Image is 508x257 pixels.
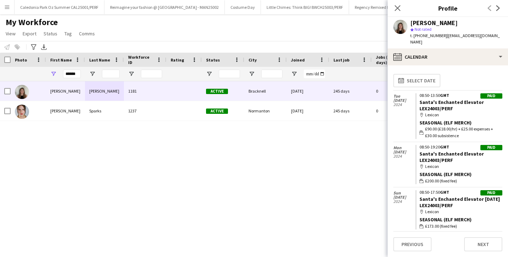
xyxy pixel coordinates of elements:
[393,146,415,150] span: Mon
[419,112,502,118] div: Lexicon
[304,70,325,78] input: Joined Filter Input
[410,20,458,26] div: [PERSON_NAME]
[419,209,502,215] div: Lexicon
[124,101,166,121] div: 1237
[249,71,255,77] button: Open Filter Menu
[128,54,154,65] span: Workforce ID
[104,0,225,14] button: Reimagine your fashion @ [GEOGRAPHIC_DATA] - MAN25002
[219,70,240,78] input: Status Filter Input
[329,81,372,101] div: 245 days
[15,0,104,14] button: Caledonia Park Oz Summer CAL25001/PERF
[393,191,415,195] span: Sun
[440,189,449,195] span: GMT
[349,0,443,14] button: Regency Remixed Festival Place FP25002/PERF
[3,29,18,38] a: View
[63,70,81,78] input: First Name Filter Input
[393,195,415,199] span: [DATE]
[85,81,124,101] div: [PERSON_NAME]
[376,54,405,65] span: Jobs (last 90 days)
[46,101,85,121] div: [PERSON_NAME]
[249,57,257,63] span: City
[425,223,457,229] span: £173.00 (fixed fee)
[440,93,449,98] span: GMT
[393,98,415,103] span: [DATE]
[128,71,135,77] button: Open Filter Menu
[291,71,297,77] button: Open Filter Menu
[23,30,36,37] span: Export
[287,101,329,121] div: [DATE]
[291,57,305,63] span: Joined
[6,17,58,28] span: My Workforce
[393,237,432,251] button: Previous
[15,57,27,63] span: Photo
[44,30,57,37] span: Status
[124,81,166,101] div: 1181
[333,57,349,63] span: Last job
[419,99,484,112] a: Santa's Enchanted Elevator LEX24003/PERF
[329,101,372,121] div: 245 days
[419,163,502,170] div: Lexicon
[261,0,349,14] button: Little Chimes: Think BIG! BWCH25003/PERF
[393,199,415,204] span: 2024
[206,57,220,63] span: Status
[393,103,415,107] span: 2024
[171,57,184,63] span: Rating
[410,33,500,45] span: | [EMAIL_ADDRESS][DOMAIN_NAME]
[287,81,329,101] div: [DATE]
[372,81,418,101] div: 0
[419,151,484,163] a: Santa's Enchanted Elevator LEX24003/PERF
[419,171,502,177] div: Seasonal (Elf Merch)
[480,190,502,195] div: Paid
[206,89,228,94] span: Active
[415,27,432,32] span: Not rated
[89,71,96,77] button: Open Filter Menu
[50,57,72,63] span: First Name
[244,101,287,121] div: Normanton
[480,145,502,150] div: Paid
[419,190,502,194] div: 08:50-17:50
[206,71,212,77] button: Open Filter Menu
[440,144,449,150] span: GMT
[20,29,39,38] a: Export
[62,29,75,38] a: Tag
[244,81,287,101] div: Bracknell
[410,33,447,38] span: t. [PHONE_NUMBER]
[64,30,72,37] span: Tag
[29,43,38,51] app-action-btn: Advanced filters
[102,70,120,78] input: Last Name Filter Input
[419,216,502,223] div: Seasonal (Elf Merch)
[15,105,29,119] img: Millie Sparks
[15,85,29,99] img: Millie Eldridge
[419,145,502,149] div: 08:50-19:20
[425,178,457,184] span: £200.00 (fixed fee)
[419,119,502,126] div: Seasonal (Elf Merch)
[393,150,415,154] span: [DATE]
[76,29,98,38] a: Comms
[388,48,508,65] div: Calendar
[225,0,261,14] button: Costume Day
[41,29,60,38] a: Status
[85,101,124,121] div: Sparks
[393,74,440,87] button: Select date
[393,94,415,98] span: Tue
[79,30,95,37] span: Comms
[6,30,16,37] span: View
[388,4,508,13] h3: Profile
[464,237,502,251] button: Next
[206,109,228,114] span: Active
[89,57,110,63] span: Last Name
[480,93,502,99] div: Paid
[50,71,57,77] button: Open Filter Menu
[40,43,48,51] app-action-btn: Export XLSX
[419,93,502,98] div: 08:50-13:50
[393,154,415,158] span: 2024
[46,81,85,101] div: [PERSON_NAME]
[425,126,502,139] span: £90.00 (£18.00/hr) + £25.00 expenses + £30.00 subsistence
[372,101,418,121] div: 0
[419,196,500,209] a: Santa's Enchanted Elevator [DATE] LEX24003/PERF
[141,70,162,78] input: Workforce ID Filter Input
[261,70,282,78] input: City Filter Input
